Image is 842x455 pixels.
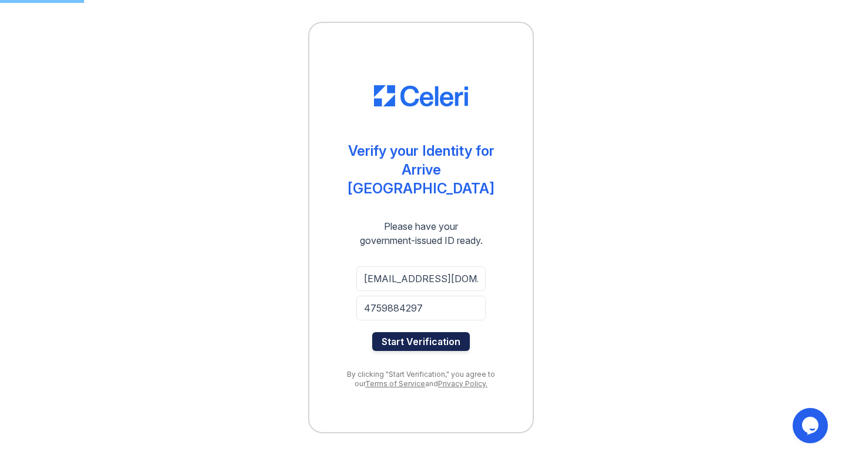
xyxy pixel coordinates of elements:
div: Verify your Identity for Arrive [GEOGRAPHIC_DATA] [333,142,509,198]
div: By clicking "Start Verification," you agree to our and [333,370,509,389]
input: Email [356,266,486,291]
button: Start Verification [372,332,470,351]
iframe: chat widget [793,408,830,443]
img: CE_Logo_Blue-a8612792a0a2168367f1c8372b55b34899dd931a85d93a1a3d3e32e68fde9ad4.png [374,85,468,106]
a: Privacy Policy. [438,379,487,388]
input: Phone [356,296,486,320]
div: Please have your government-issued ID ready. [339,219,504,247]
a: Terms of Service [365,379,425,388]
